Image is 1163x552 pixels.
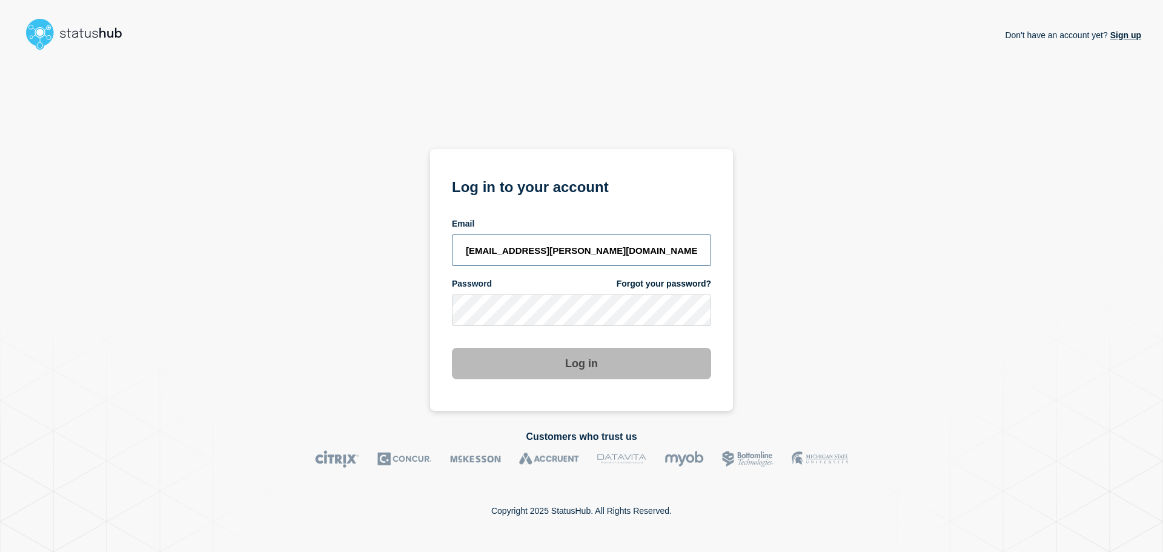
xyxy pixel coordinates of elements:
[597,450,646,468] img: DataVita logo
[452,218,474,230] span: Email
[722,450,774,468] img: Bottomline logo
[792,450,848,468] img: MSU logo
[452,175,711,197] h1: Log in to your account
[22,15,137,53] img: StatusHub logo
[452,234,711,266] input: email input
[452,278,492,290] span: Password
[519,450,579,468] img: Accruent logo
[491,506,672,516] p: Copyright 2025 StatusHub. All Rights Reserved.
[22,431,1141,442] h2: Customers who trust us
[1005,21,1141,50] p: Don't have an account yet?
[1108,30,1141,40] a: Sign up
[452,348,711,379] button: Log in
[617,278,711,290] a: Forgot your password?
[315,450,359,468] img: Citrix logo
[450,450,501,468] img: McKesson logo
[452,294,711,326] input: password input
[377,450,432,468] img: Concur logo
[664,450,704,468] img: myob logo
